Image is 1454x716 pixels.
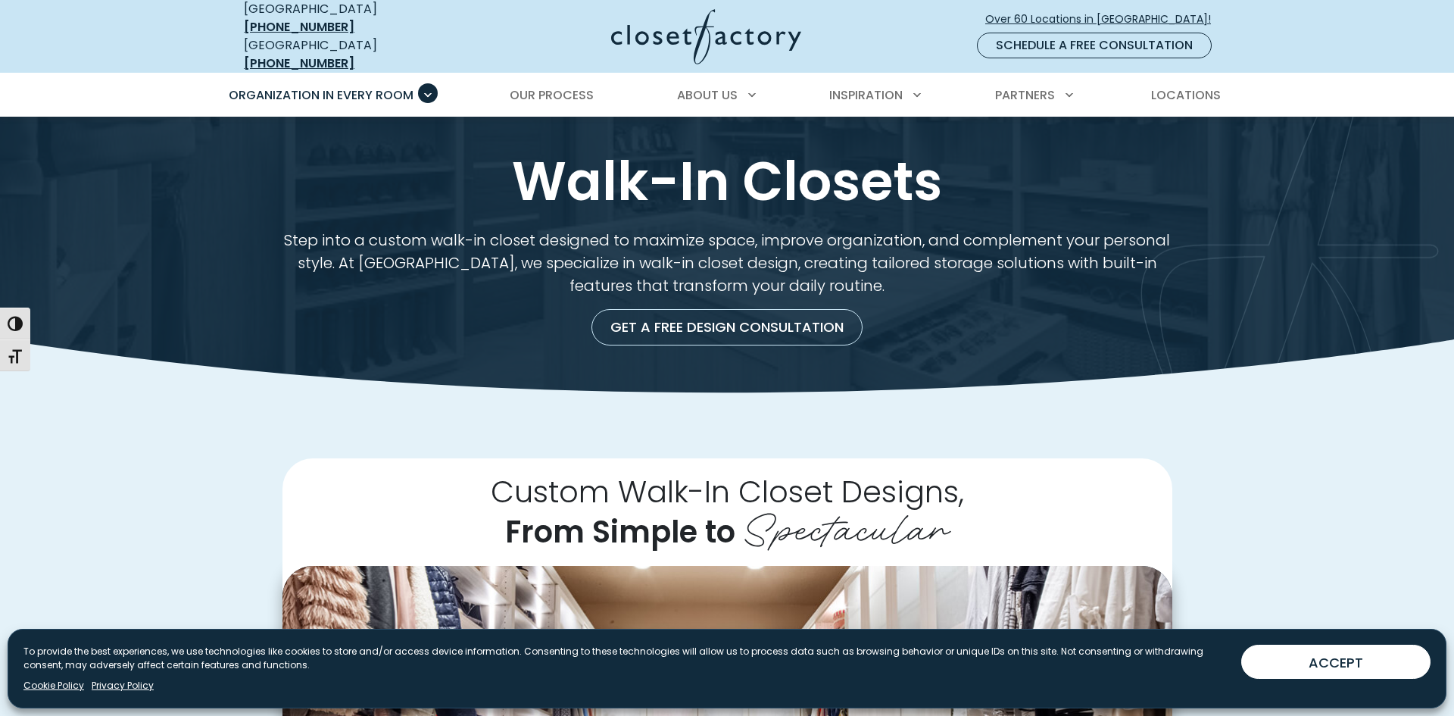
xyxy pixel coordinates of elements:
[218,74,1236,117] nav: Primary Menu
[229,86,413,104] span: Organization in Every Room
[282,229,1172,297] p: Step into a custom walk-in closet designed to maximize space, improve organization, and complemen...
[995,86,1055,104] span: Partners
[743,495,950,555] span: Spectacular
[677,86,738,104] span: About Us
[829,86,903,104] span: Inspiration
[23,645,1229,672] p: To provide the best experiences, we use technologies like cookies to store and/or access device i...
[1241,645,1431,679] button: ACCEPT
[977,33,1212,58] a: Schedule a Free Consultation
[244,36,463,73] div: [GEOGRAPHIC_DATA]
[244,18,354,36] a: [PHONE_NUMBER]
[505,511,735,553] span: From Simple to
[984,6,1224,33] a: Over 60 Locations in [GEOGRAPHIC_DATA]!
[244,55,354,72] a: [PHONE_NUMBER]
[23,679,84,693] a: Cookie Policy
[1151,86,1221,104] span: Locations
[491,471,964,513] span: Custom Walk-In Closet Designs,
[985,11,1223,27] span: Over 60 Locations in [GEOGRAPHIC_DATA]!
[591,309,863,345] a: Get a Free Design Consultation
[92,679,154,693] a: Privacy Policy
[241,153,1213,211] h1: Walk-In Closets
[611,9,801,64] img: Closet Factory Logo
[510,86,594,104] span: Our Process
